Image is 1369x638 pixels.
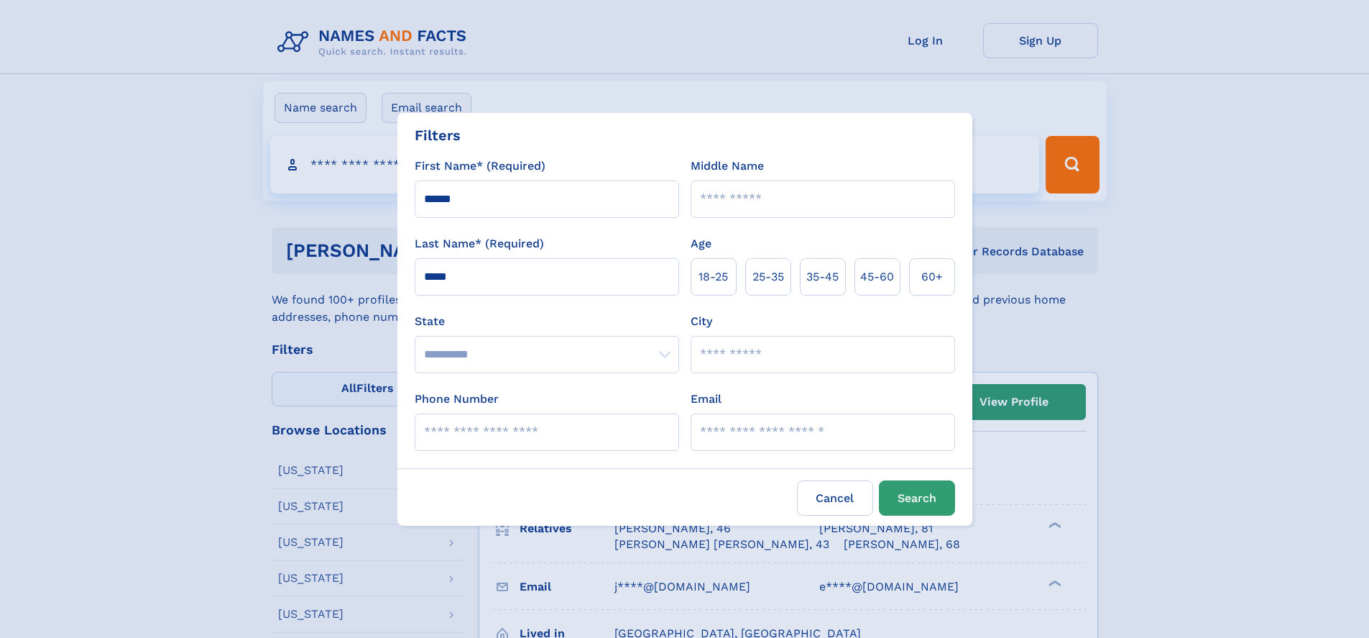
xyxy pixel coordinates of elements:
span: 45‑60 [860,268,894,286]
label: Middle Name [691,158,764,175]
span: 35‑45 [806,268,839,286]
label: Age [691,235,711,252]
label: First Name* (Required) [415,158,545,175]
label: Cancel [797,480,873,516]
label: Last Name* (Required) [415,235,544,252]
span: 25‑35 [752,268,784,286]
label: Email [691,391,722,408]
label: City [691,313,712,330]
span: 18‑25 [699,268,728,286]
label: State [415,313,679,330]
div: Filters [415,124,461,146]
span: 60+ [921,268,943,286]
button: Search [879,480,955,516]
label: Phone Number [415,391,499,408]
